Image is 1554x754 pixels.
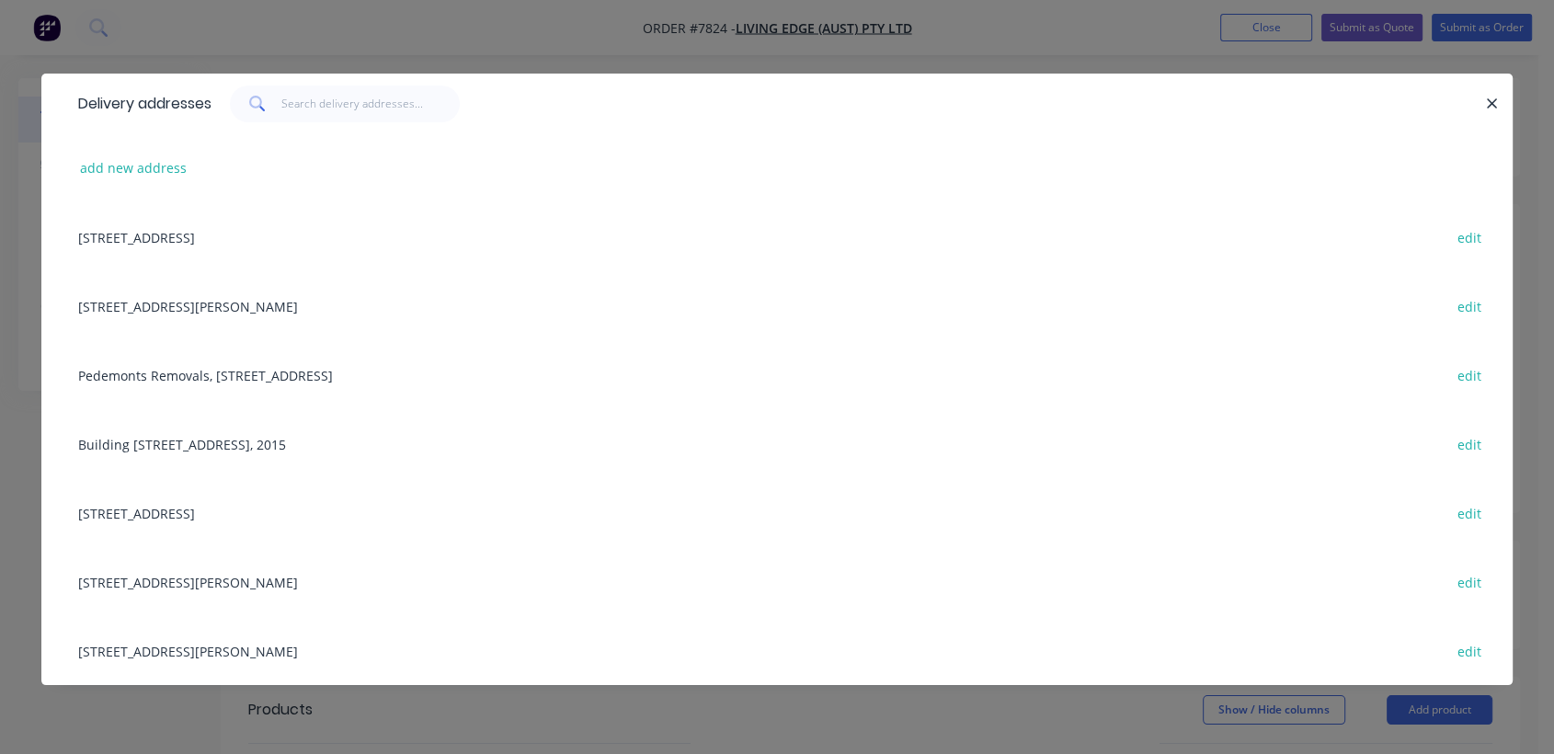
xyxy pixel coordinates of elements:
[69,340,1485,409] div: Pedemonts Removals, [STREET_ADDRESS]
[1447,500,1491,525] button: edit
[69,547,1485,616] div: [STREET_ADDRESS][PERSON_NAME]
[69,409,1485,478] div: Building [STREET_ADDRESS], 2015
[1447,638,1491,663] button: edit
[71,155,197,180] button: add new address
[1447,362,1491,387] button: edit
[69,478,1485,547] div: [STREET_ADDRESS]
[1447,293,1491,318] button: edit
[69,202,1485,271] div: [STREET_ADDRESS]
[1447,431,1491,456] button: edit
[1447,224,1491,249] button: edit
[281,86,461,122] input: Search delivery addresses...
[69,74,211,133] div: Delivery addresses
[69,271,1485,340] div: [STREET_ADDRESS][PERSON_NAME]
[1447,569,1491,594] button: edit
[69,616,1485,685] div: [STREET_ADDRESS][PERSON_NAME]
